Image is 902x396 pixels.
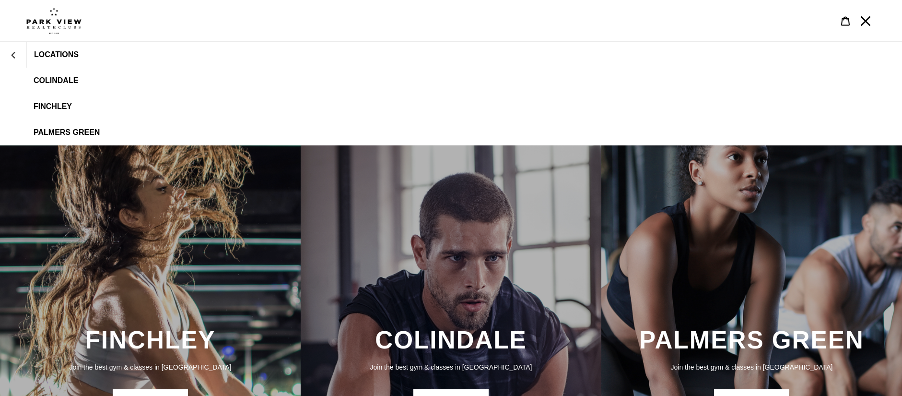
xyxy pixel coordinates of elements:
[26,7,82,34] img: Park view health clubs is a gym near you.
[855,11,876,31] button: Menu
[34,76,78,85] span: Colindale
[611,325,892,355] h3: PALMERS GREEN
[34,128,100,137] span: Palmers Green
[10,362,291,372] p: Join the best gym & classes in [GEOGRAPHIC_DATA]
[310,362,592,372] p: Join the best gym & classes in [GEOGRAPHIC_DATA]
[34,102,72,111] span: Finchley
[310,325,592,355] h3: COLINDALE
[611,362,892,372] p: Join the best gym & classes in [GEOGRAPHIC_DATA]
[10,325,291,355] h3: FINCHLEY
[34,50,79,59] span: LOCATIONS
